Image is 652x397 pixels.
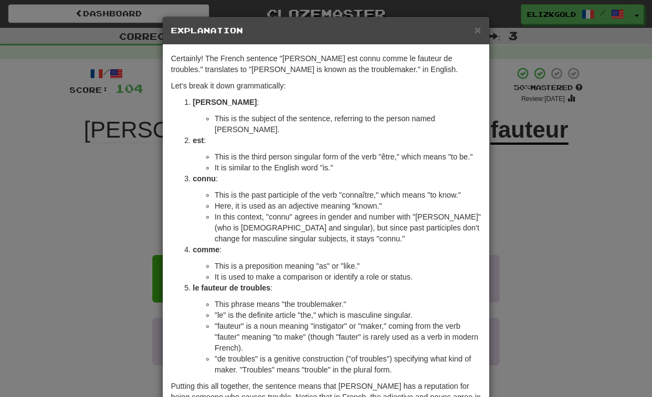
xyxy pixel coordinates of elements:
h5: Explanation [171,25,481,36]
strong: le fauteur de troubles [193,283,270,292]
li: It is similar to the English word "is." [215,162,481,173]
button: Close [475,24,481,35]
li: Here, it is used as an adjective meaning "known." [215,200,481,211]
p: : [193,135,481,146]
strong: comme [193,245,220,254]
strong: est [193,136,204,145]
li: "le" is the definite article "the," which is masculine singular. [215,310,481,321]
p: Certainly! The French sentence "[PERSON_NAME] est connu comme le fauteur de troubles." translates... [171,53,481,75]
li: In this context, "connu" agrees in gender and number with "[PERSON_NAME]" (who is [DEMOGRAPHIC_DA... [215,211,481,244]
p: : [193,173,481,184]
strong: connu [193,174,216,183]
p: : [193,244,481,255]
p: Let's break it down grammatically: [171,80,481,91]
span: × [475,23,481,36]
p: : [193,282,481,293]
strong: [PERSON_NAME] [193,98,257,106]
li: "de troubles" is a genitive construction ("of troubles") specifying what kind of maker. "Troubles... [215,353,481,375]
li: This is the subject of the sentence, referring to the person named [PERSON_NAME]. [215,113,481,135]
li: It is used to make a comparison or identify a role or status. [215,271,481,282]
li: This is the third person singular form of the verb "être," which means "to be." [215,151,481,162]
p: : [193,97,481,108]
li: "fauteur" is a noun meaning "instigator" or "maker," coming from the verb "fauter" meaning "to ma... [215,321,481,353]
li: This phrase means "the troublemaker." [215,299,481,310]
li: This is the past participle of the verb "connaître," which means "to know." [215,189,481,200]
li: This is a preposition meaning "as" or "like." [215,260,481,271]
